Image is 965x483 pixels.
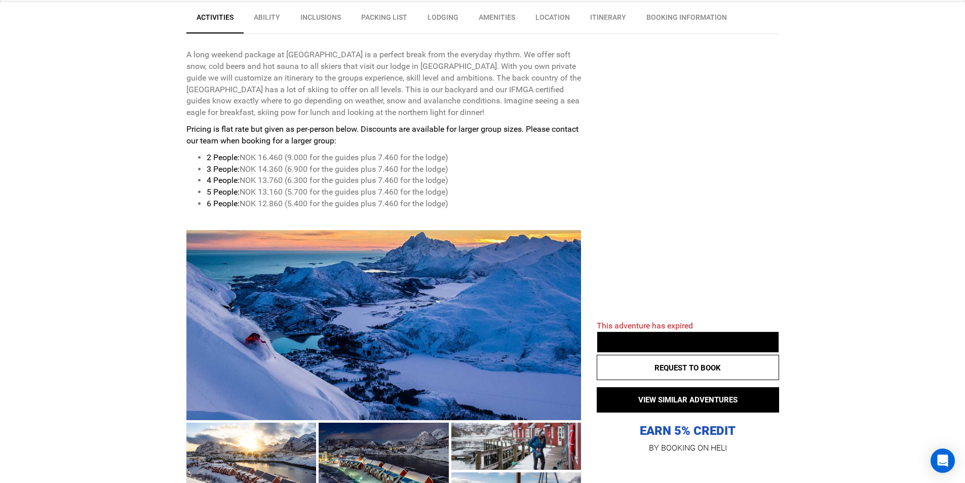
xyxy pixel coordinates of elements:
[244,7,290,32] a: Ability
[207,187,240,197] strong: 5 People:
[636,7,737,32] a: BOOKING INFORMATION
[931,449,955,473] div: Open Intercom Messenger
[207,164,582,175] li: NOK 14.360 (6.900 for the guides plus 7.460 for the lodge)
[207,152,582,164] li: NOK 16.460 (9.000 for the guides plus 7.460 for the lodge)
[417,7,469,32] a: Lodging
[351,7,417,32] a: Packing List
[290,7,351,32] a: Inclusions
[597,387,779,413] button: VIEW SIMILAR ADVENTURES
[207,199,240,208] strong: 6 People:
[207,164,240,174] strong: 3 People:
[186,49,582,119] p: A long weekend package at [GEOGRAPHIC_DATA] is a perfect break from the everyday rhythm. We offer...
[207,198,582,210] li: NOK 12.860 (5.400 for the guides plus 7.460 for the lodge)
[597,320,693,330] span: This adventure has expired
[207,187,582,198] li: NOK 13.160 (5.700 for the guides plus 7.460 for the lodge)
[469,7,525,32] a: Amenities
[186,7,244,33] a: Activities
[207,175,240,185] strong: 4 People:
[597,441,779,455] p: BY BOOKING ON HELI
[207,153,240,162] strong: 2 People:
[207,175,582,187] li: NOK 13.760 (6.300 for the guides plus 7.460 for the lodge)
[597,355,779,380] button: REQUEST TO BOOK
[580,7,636,32] a: Itinerary
[186,124,578,145] strong: Pricing is flat rate but given as per-person below. Discounts are available for larger group size...
[525,7,580,32] a: Location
